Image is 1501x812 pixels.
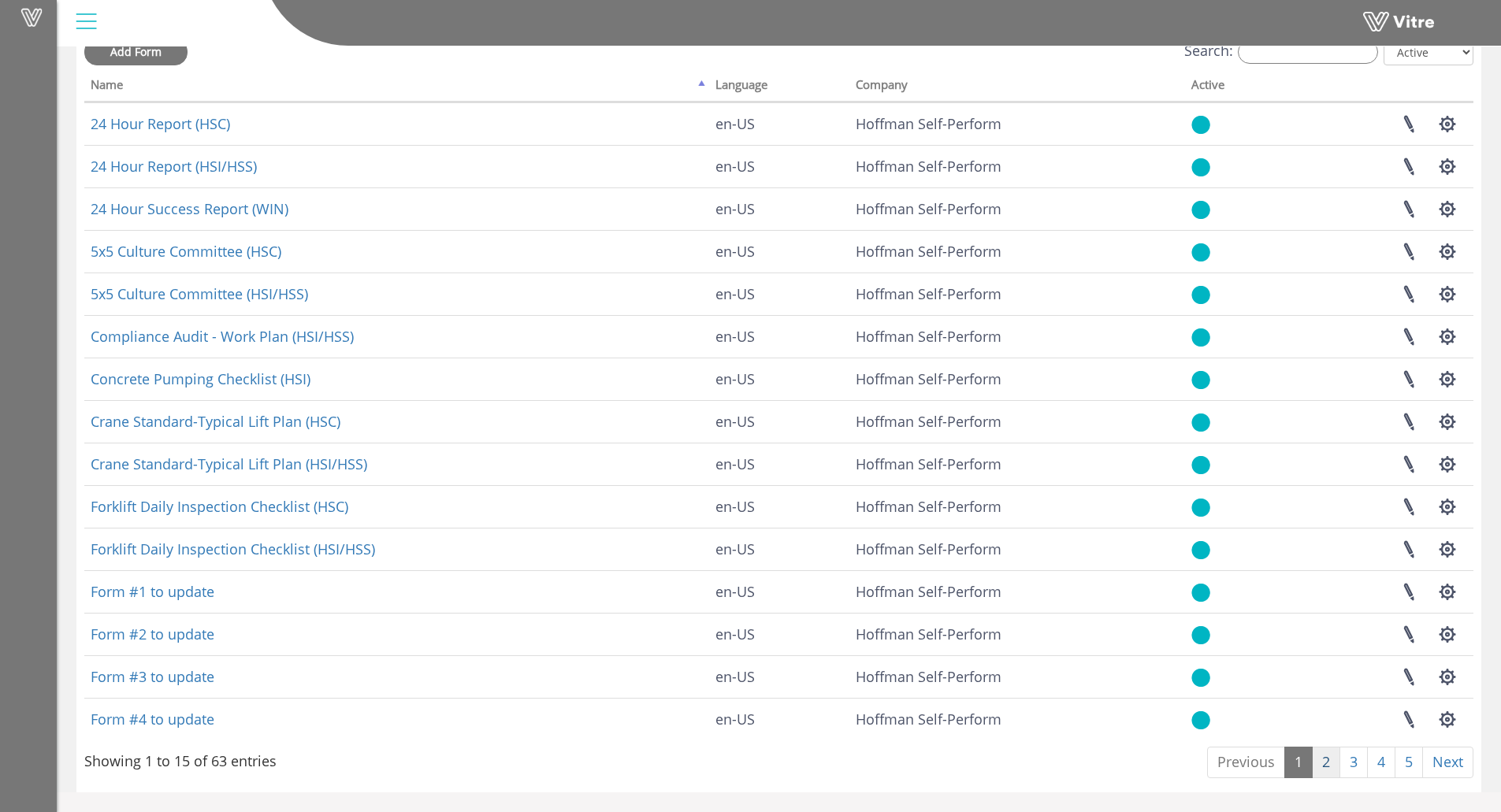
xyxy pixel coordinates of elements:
td: en-US [709,613,849,655]
img: yes [1191,328,1210,347]
a: Forklift Daily Inspection Checklist (HSI/HSS) [91,539,375,558]
img: yes [1191,540,1210,560]
td: en-US [709,145,849,187]
span: 210 [856,667,1001,686]
span: 210 [856,327,1001,346]
th: Active [1185,72,1282,102]
span: 210 [856,199,1001,218]
td: en-US [709,358,849,400]
a: Concrete Pumping Checklist (HSI) [91,369,310,388]
a: Form #1 to update [91,582,214,601]
span: 210 [856,497,1001,516]
td: en-US [709,528,849,570]
a: Crane Standard-Typical Lift Plan (HSI/HSS) [91,454,367,473]
a: Form #3 to update [91,667,214,686]
a: 2 [1312,747,1340,778]
span: 210 [856,114,1001,133]
a: 5x5 Culture Committee (HSI/HSS) [91,284,308,303]
img: yes [1191,115,1210,135]
div: Showing 1 to 15 of 63 entries [84,745,277,772]
img: yes [1191,158,1210,177]
img: yes [1191,370,1210,390]
td: en-US [709,485,849,528]
a: 1 [1284,747,1313,778]
img: yes [1191,625,1210,645]
a: 5x5 Culture Committee (HSC) [91,242,281,261]
span: 210 [856,625,1001,643]
img: yes [1191,243,1210,262]
span: 210 [856,242,1001,261]
img: yes [1191,668,1210,688]
img: yes [1191,710,1210,730]
span: 210 [856,284,1001,303]
a: Previous [1207,747,1285,778]
th: Company [849,72,1184,102]
a: Crane Standard-Typical Lift Plan (HSC) [91,412,340,431]
td: en-US [709,698,849,740]
a: Add Form [84,39,188,65]
td: en-US [709,187,849,230]
label: Search: [1184,40,1378,64]
a: 3 [1339,747,1368,778]
td: en-US [709,273,849,315]
span: Add Form [110,44,162,59]
a: Forklift Daily Inspection Checklist (HSC) [91,497,348,516]
td: en-US [709,443,849,485]
a: 24 Hour Report (HSI/HSS) [91,157,257,176]
span: 210 [856,412,1001,431]
span: 210 [856,539,1001,558]
span: 210 [856,454,1001,473]
td: en-US [709,400,849,443]
td: en-US [709,102,849,145]
span: 210 [856,157,1001,176]
img: yes [1191,200,1210,220]
span: 210 [856,710,1001,729]
img: yes [1191,413,1210,432]
a: Compliance Audit - Work Plan (HSI/HSS) [91,327,354,346]
a: 4 [1367,747,1395,778]
img: yes [1191,285,1210,305]
span: 210 [856,582,1001,601]
td: en-US [709,230,849,273]
a: 24 Hour Report (HSC) [91,114,230,133]
img: yes [1191,498,1210,517]
span: 210 [856,369,1001,388]
a: Next [1422,747,1473,778]
img: yes [1191,583,1210,603]
img: yes [1191,455,1210,475]
th: Language [709,72,849,102]
a: 24 Hour Success Report (WIN) [91,199,288,218]
td: en-US [709,655,849,698]
td: en-US [709,570,849,613]
a: Form #4 to update [91,710,214,729]
input: Search: [1238,40,1378,64]
th: Name: activate to sort column descending [84,72,709,102]
a: Form #2 to update [91,625,214,643]
a: 5 [1395,747,1423,778]
td: en-US [709,315,849,358]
